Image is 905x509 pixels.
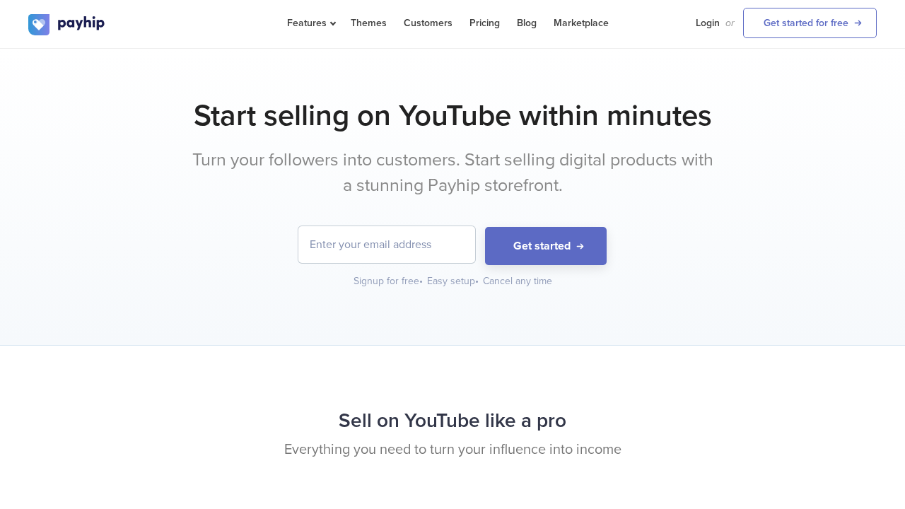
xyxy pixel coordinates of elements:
p: Everything you need to turn your influence into income [28,440,877,460]
input: Enter your email address [298,226,475,263]
span: Features [287,17,334,29]
button: Get started [485,227,607,266]
img: logo.svg [28,14,106,35]
div: Easy setup [427,274,480,288]
span: • [419,275,423,287]
h2: Sell on YouTube like a pro [28,402,877,440]
div: Signup for free [354,274,424,288]
h1: Start selling on YouTube within minutes [28,98,877,134]
div: Cancel any time [483,274,552,288]
span: • [475,275,479,287]
p: Turn your followers into customers. Start selling digital products with a stunning Payhip storefr... [187,148,718,198]
a: Get started for free [743,8,877,38]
